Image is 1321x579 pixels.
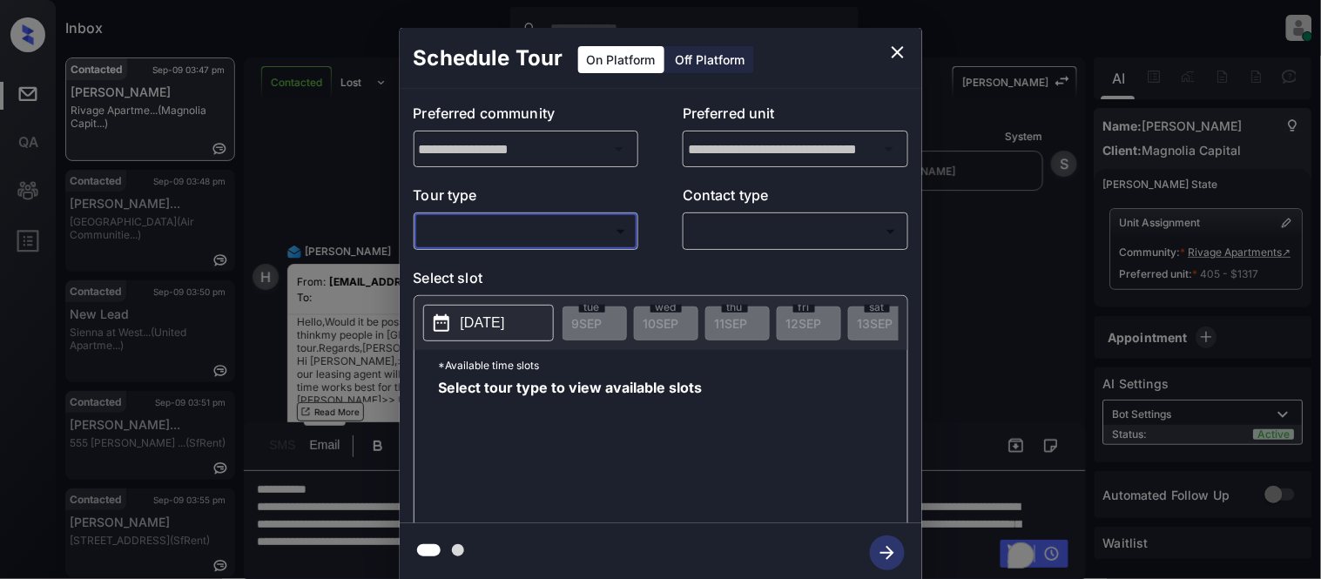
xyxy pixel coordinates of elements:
p: Contact type [683,185,908,212]
div: On Platform [578,46,664,73]
p: Preferred community [414,103,639,131]
p: *Available time slots [439,350,907,380]
p: [DATE] [461,313,505,333]
span: Select tour type to view available slots [439,380,703,520]
h2: Schedule Tour [400,28,577,89]
p: Tour type [414,185,639,212]
p: Select slot [414,267,908,295]
p: Preferred unit [683,103,908,131]
div: Off Platform [667,46,754,73]
button: [DATE] [423,305,554,341]
button: close [880,35,915,70]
